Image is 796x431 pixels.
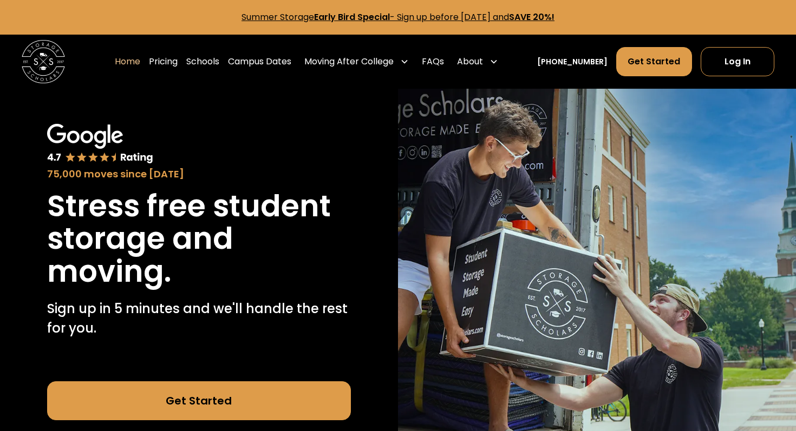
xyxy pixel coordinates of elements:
[616,47,691,76] a: Get Started
[186,47,219,77] a: Schools
[228,47,291,77] a: Campus Dates
[47,190,351,288] h1: Stress free student storage and moving.
[47,124,154,164] img: Google 4.7 star rating
[47,381,351,420] a: Get Started
[22,40,65,83] img: Storage Scholars main logo
[509,11,554,23] strong: SAVE 20%!
[457,55,483,68] div: About
[314,11,390,23] strong: Early Bird Special
[115,47,140,77] a: Home
[149,47,178,77] a: Pricing
[701,47,774,76] a: Log In
[453,47,503,77] div: About
[22,40,65,83] a: home
[300,47,413,77] div: Moving After College
[537,56,608,68] a: [PHONE_NUMBER]
[47,167,351,181] div: 75,000 moves since [DATE]
[304,55,394,68] div: Moving After College
[47,299,351,338] p: Sign up in 5 minutes and we'll handle the rest for you.
[242,11,554,23] a: Summer StorageEarly Bird Special- Sign up before [DATE] andSAVE 20%!
[422,47,444,77] a: FAQs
